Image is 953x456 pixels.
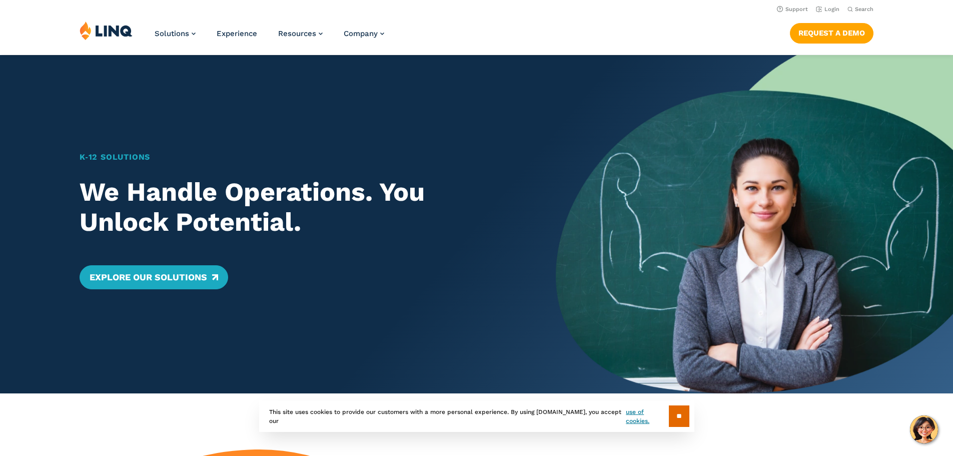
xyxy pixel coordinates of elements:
[80,265,228,289] a: Explore Our Solutions
[278,29,316,38] span: Resources
[344,29,384,38] a: Company
[155,29,189,38] span: Solutions
[80,21,133,40] img: LINQ | K‑12 Software
[910,415,938,443] button: Hello, have a question? Let’s chat.
[80,177,517,237] h2: We Handle Operations. You Unlock Potential.
[344,29,378,38] span: Company
[816,6,839,13] a: Login
[855,6,873,13] span: Search
[777,6,808,13] a: Support
[259,400,694,432] div: This site uses cookies to provide our customers with a more personal experience. By using [DOMAIN...
[790,21,873,43] nav: Button Navigation
[847,6,873,13] button: Open Search Bar
[155,29,196,38] a: Solutions
[155,21,384,54] nav: Primary Navigation
[790,23,873,43] a: Request a Demo
[556,55,953,393] img: Home Banner
[278,29,323,38] a: Resources
[217,29,257,38] a: Experience
[626,407,668,425] a: use of cookies.
[80,151,517,163] h1: K‑12 Solutions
